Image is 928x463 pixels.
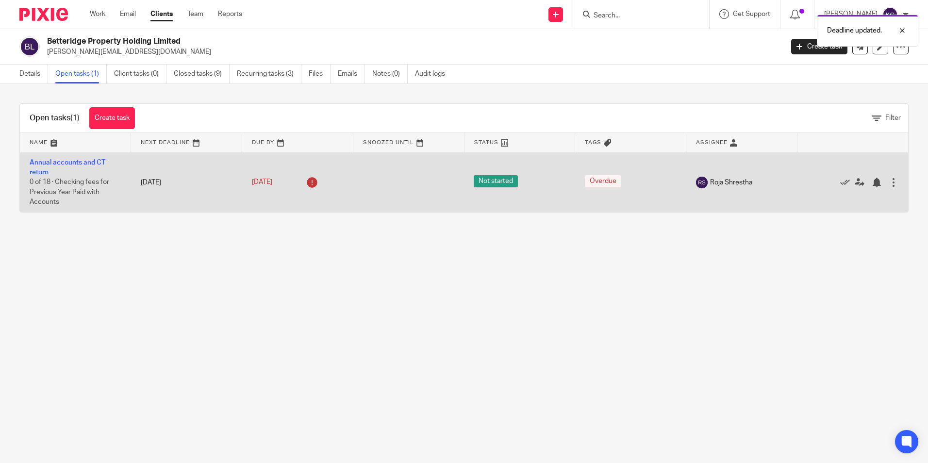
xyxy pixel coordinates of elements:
a: Notes (0) [372,65,408,83]
a: Recurring tasks (3) [237,65,301,83]
span: Tags [585,140,601,145]
span: Roja Shrestha [710,178,752,187]
p: [PERSON_NAME][EMAIL_ADDRESS][DOMAIN_NAME] [47,47,777,57]
a: Closed tasks (9) [174,65,230,83]
td: [DATE] [131,152,242,212]
span: (1) [70,114,80,122]
a: Mark as done [840,177,855,187]
span: [DATE] [252,179,272,185]
img: svg%3E [882,7,898,22]
a: Clients [150,9,173,19]
span: Not started [474,175,518,187]
span: Snoozed Until [363,140,414,145]
a: Team [187,9,203,19]
a: Details [19,65,48,83]
span: Status [474,140,498,145]
h1: Open tasks [30,113,80,123]
a: Create task [791,39,847,54]
span: 0 of 18 · Checking fees for Previous Year Paid with Accounts [30,179,109,205]
a: Emails [338,65,365,83]
p: Deadline updated. [827,26,882,35]
span: Filter [885,115,901,121]
span: Overdue [585,175,621,187]
a: Annual accounts and CT return [30,159,105,176]
a: Create task [89,107,135,129]
a: Reports [218,9,242,19]
a: Email [120,9,136,19]
h2: Betteridge Property Holding Limited [47,36,630,47]
a: Work [90,9,105,19]
a: Files [309,65,331,83]
img: svg%3E [19,36,40,57]
a: Audit logs [415,65,452,83]
img: Pixie [19,8,68,21]
a: Client tasks (0) [114,65,166,83]
img: svg%3E [696,177,708,188]
a: Open tasks (1) [55,65,107,83]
